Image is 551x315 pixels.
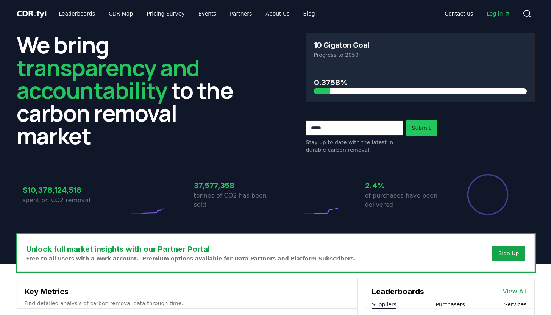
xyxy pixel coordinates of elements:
p: Stay up to date with the latest in durable carbon removal. [306,139,403,154]
p: Progress to 2050 [314,51,527,59]
h3: $10,378,124,518 [23,184,105,196]
p: Free to all users with a work account. Premium options available for Data Partners and Platform S... [26,255,356,262]
h3: 2.4% [365,180,447,191]
button: Services [504,301,526,308]
button: Sign Up [492,246,525,261]
a: About Us [259,7,295,20]
a: CDR Map [103,7,139,20]
a: Events [192,7,222,20]
h3: 37,577,358 [194,180,276,191]
p: of purchases have been delivered [365,191,447,209]
h3: Unlock full market insights with our Partner Portal [26,243,356,255]
p: tonnes of CO2 has been sold [194,191,276,209]
a: Partners [224,7,258,20]
a: Blog [297,7,321,20]
a: CDR.fyi [17,8,47,19]
button: Suppliers [372,301,396,308]
button: Submit [406,120,437,136]
h3: Key Metrics [25,286,350,297]
span: . [34,9,36,18]
a: Pricing Survey [140,7,190,20]
h3: 10 Gigaton Goal [314,41,369,49]
a: View All [503,287,527,296]
a: Sign Up [498,250,519,257]
a: Log in [481,7,516,20]
span: transparency and accountability [17,52,200,106]
a: Contact us [439,7,479,20]
h3: 0.3758% [314,77,527,88]
p: Find detailed analysis of carbon removal data through time. [25,299,350,307]
div: Percentage of sales delivered [467,173,509,216]
h2: We bring to the carbon removal market [17,33,245,147]
a: Leaderboards [53,7,101,20]
span: Log in [487,10,510,17]
span: CDR fyi [17,9,47,18]
h3: Leaderboards [372,286,424,297]
button: Purchasers [436,301,465,308]
nav: Main [439,7,516,20]
p: spent on CO2 removal [23,196,105,205]
nav: Main [53,7,321,20]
